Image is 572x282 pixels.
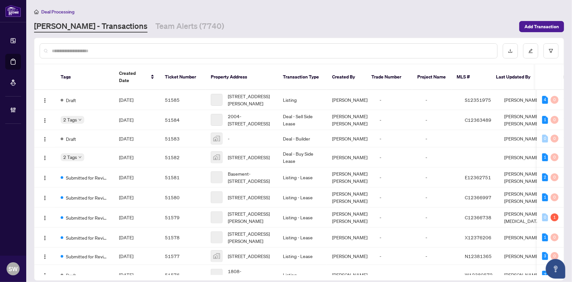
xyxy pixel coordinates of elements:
[42,118,48,123] img: Logo
[160,228,206,248] td: 51578
[119,194,133,200] span: [DATE]
[551,173,559,181] div: 0
[40,152,50,163] button: Logo
[499,167,548,187] td: [PERSON_NAME] [PERSON_NAME]
[332,113,367,126] span: [PERSON_NAME] [PERSON_NAME]
[374,228,420,248] td: -
[66,194,108,201] span: Submitted for Review
[551,193,559,201] div: 0
[465,272,493,278] span: W12380572
[551,153,559,161] div: 0
[40,95,50,105] button: Logo
[228,135,229,142] span: -
[119,136,133,141] span: [DATE]
[160,167,206,187] td: 51581
[66,97,76,104] span: Draft
[542,116,548,124] div: 1
[42,195,48,201] img: Logo
[160,90,206,110] td: 51585
[528,49,533,53] span: edit
[278,147,327,167] td: Deal - Buy Side Lease
[228,230,272,245] span: [STREET_ADDRESS][PERSON_NAME]
[34,21,148,33] a: [PERSON_NAME] - Transactions
[465,234,491,240] span: X12376206
[465,174,491,180] span: E12362751
[332,253,367,259] span: [PERSON_NAME]
[119,97,133,103] span: [DATE]
[542,252,548,260] div: 3
[366,64,412,90] th: Trade Number
[160,248,206,265] td: 51577
[228,170,272,184] span: Basement-[STREET_ADDRESS]
[278,228,327,248] td: Listing - Lease
[55,64,114,90] th: Tags
[542,233,548,241] div: 1
[332,191,367,204] span: [PERSON_NAME] [PERSON_NAME]
[503,43,518,58] button: download
[332,171,367,184] span: [PERSON_NAME] [PERSON_NAME]
[160,207,206,228] td: 51579
[63,153,77,161] span: 2 Tags
[228,210,272,225] span: [STREET_ADDRESS][PERSON_NAME]
[66,234,108,241] span: Submitted for Review
[519,21,564,32] button: Add Transaction
[119,234,133,240] span: [DATE]
[465,194,491,200] span: C12366997
[499,147,548,167] td: [PERSON_NAME]
[78,118,82,121] span: down
[40,212,50,223] button: Logo
[40,133,50,144] button: Logo
[211,152,222,163] img: thumbnail-img
[119,154,133,160] span: [DATE]
[491,64,540,90] th: Last Updated By
[160,147,206,167] td: 51582
[119,70,147,84] span: Created Date
[119,214,133,220] span: [DATE]
[228,154,270,161] span: [STREET_ADDRESS]
[327,64,366,90] th: Created By
[542,193,548,201] div: 1
[278,64,327,90] th: Transaction Type
[40,192,50,203] button: Logo
[543,43,559,58] button: filter
[42,273,48,278] img: Logo
[42,254,48,259] img: Logo
[542,213,548,221] div: 0
[465,97,491,103] span: S12351975
[551,233,559,241] div: 0
[66,253,108,260] span: Submitted for Review
[66,135,76,142] span: Draft
[374,110,420,130] td: -
[278,207,327,228] td: Listing - Lease
[41,9,74,15] span: Deal Processing
[499,207,548,228] td: [PERSON_NAME][MEDICAL_DATA]
[420,167,460,187] td: -
[332,234,367,240] span: [PERSON_NAME]
[160,187,206,207] td: 51580
[332,136,367,141] span: [PERSON_NAME]
[465,214,491,220] span: C12366738
[155,21,224,33] a: Team Alerts (7740)
[42,175,48,181] img: Logo
[420,110,460,130] td: -
[160,110,206,130] td: 51584
[499,130,548,147] td: [PERSON_NAME]
[5,5,21,17] img: logo
[228,113,272,127] span: 2004-[STREET_ADDRESS]
[451,64,491,90] th: MLS #
[278,187,327,207] td: Listing - Lease
[551,135,559,142] div: 0
[499,110,548,130] td: [PERSON_NAME] [PERSON_NAME]
[119,272,133,278] span: [DATE]
[206,64,278,90] th: Property Address
[160,130,206,147] td: 51583
[508,49,513,53] span: download
[420,248,460,265] td: -
[332,154,367,160] span: [PERSON_NAME]
[499,248,548,265] td: [PERSON_NAME]
[278,167,327,187] td: Listing - Lease
[42,137,48,142] img: Logo
[211,250,222,262] img: thumbnail-img
[40,232,50,243] button: Logo
[551,213,559,221] div: 1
